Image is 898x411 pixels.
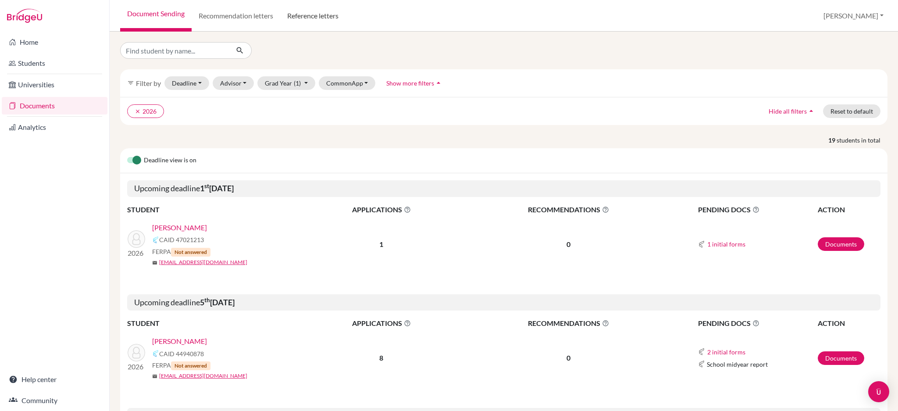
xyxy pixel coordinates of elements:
[837,136,887,145] span: students in total
[127,79,134,86] i: filter_list
[817,318,880,329] th: ACTION
[128,361,145,372] p: 2026
[294,79,301,87] span: (1)
[128,344,145,361] img: Chen, Zack
[823,104,880,118] button: Reset to default
[2,76,107,93] a: Universities
[144,155,196,166] span: Deadline view is on
[698,241,705,248] img: Common App logo
[128,248,145,258] p: 2026
[818,351,864,365] a: Documents
[817,204,880,215] th: ACTION
[152,247,210,257] span: FERPA
[828,136,837,145] strong: 19
[152,236,159,243] img: Common App logo
[120,42,229,59] input: Find student by name...
[135,108,141,114] i: clear
[2,118,107,136] a: Analytics
[127,318,303,329] th: STUDENT
[171,248,210,257] span: Not answered
[204,297,210,304] sup: th
[159,372,247,380] a: [EMAIL_ADDRESS][DOMAIN_NAME]
[303,318,460,329] span: APPLICATIONS
[257,76,315,90] button: Grad Year(1)
[761,104,823,118] button: Hide all filtersarrow_drop_up
[152,350,159,357] img: Common App logo
[698,348,705,355] img: Common App logo
[434,79,443,87] i: arrow_drop_up
[698,204,817,215] span: PENDING DOCS
[461,239,677,250] p: 0
[707,347,746,357] button: 2 initial forms
[818,237,864,251] a: Documents
[698,361,705,368] img: Common App logo
[386,79,434,87] span: Show more filters
[820,7,887,24] button: [PERSON_NAME]
[2,97,107,114] a: Documents
[152,336,207,347] a: [PERSON_NAME]
[379,354,383,362] b: 8
[769,107,807,115] span: Hide all filters
[319,76,376,90] button: CommonApp
[303,204,460,215] span: APPLICATIONS
[200,297,235,307] b: 5 [DATE]
[128,230,145,248] img: Lin, Jolie
[159,235,204,244] span: CAID 47021213
[2,54,107,72] a: Students
[807,107,816,115] i: arrow_drop_up
[152,374,157,379] span: mail
[127,104,164,118] button: clear2026
[707,239,746,249] button: 1 initial forms
[127,204,303,215] th: STUDENT
[868,381,889,402] div: Open Intercom Messenger
[127,180,880,197] h5: Upcoming deadline
[171,361,210,370] span: Not answered
[707,360,768,369] span: School midyear report
[136,79,161,87] span: Filter by
[200,183,234,193] b: 1 [DATE]
[379,240,383,248] b: 1
[2,392,107,409] a: Community
[152,361,210,370] span: FERPA
[7,9,42,23] img: Bridge-U
[698,318,817,329] span: PENDING DOCS
[127,294,880,311] h5: Upcoming deadline
[159,258,247,266] a: [EMAIL_ADDRESS][DOMAIN_NAME]
[152,222,207,233] a: [PERSON_NAME]
[461,318,677,329] span: RECOMMENDATIONS
[204,182,209,189] sup: st
[461,353,677,363] p: 0
[159,349,204,358] span: CAID 44940878
[379,76,450,90] button: Show more filtersarrow_drop_up
[2,371,107,388] a: Help center
[2,33,107,51] a: Home
[461,204,677,215] span: RECOMMENDATIONS
[213,76,254,90] button: Advisor
[164,76,209,90] button: Deadline
[152,260,157,265] span: mail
